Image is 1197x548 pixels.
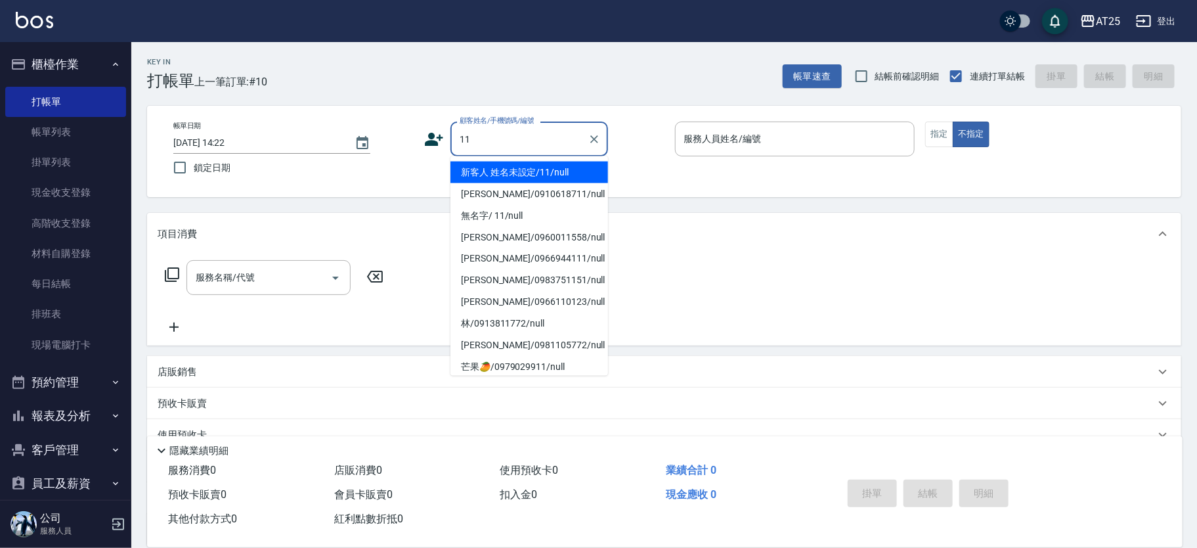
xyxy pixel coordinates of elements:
[450,270,608,292] li: [PERSON_NAME]/0983751151/null
[585,130,603,148] button: Clear
[5,208,126,239] a: 高階收支登錄
[147,356,1181,388] div: 店販銷售
[1075,8,1125,35] button: AT25
[158,397,207,411] p: 預收卡販賣
[450,162,608,183] li: 新客人 姓名未設定/11/null
[5,467,126,501] button: 員工及薪資
[147,213,1181,255] div: 項目消費
[1042,8,1068,34] button: save
[334,513,403,525] span: 紅利點數折抵 0
[5,399,126,433] button: 報表及分析
[334,464,382,476] span: 店販消費 0
[5,47,126,81] button: 櫃檯作業
[5,330,126,360] a: 現場電腦打卡
[500,488,538,501] span: 扣入金 0
[147,72,194,90] h3: 打帳單
[168,513,237,525] span: 其他付款方式 0
[169,444,229,458] p: 隱藏業績明細
[194,74,268,90] span: 上一筆訂單:#10
[5,177,126,208] a: 現金收支登錄
[173,132,341,154] input: YYYY/MM/DD hh:mm
[460,116,534,126] label: 顧客姓名/手機號碼/編號
[783,64,842,89] button: 帳單速查
[40,512,107,525] h5: 公司
[168,488,227,501] span: 預收卡販賣 0
[173,121,201,131] label: 帳單日期
[450,183,608,205] li: [PERSON_NAME]/0910618711/null
[5,117,126,147] a: 帳單列表
[5,299,126,329] a: 排班表
[147,388,1181,419] div: 預收卡販賣
[500,464,559,476] span: 使用預收卡 0
[666,464,716,476] span: 業績合計 0
[5,147,126,177] a: 掛單列表
[450,227,608,248] li: [PERSON_NAME]/0960011558/null
[325,267,346,288] button: Open
[158,227,197,241] p: 項目消費
[5,87,126,117] a: 打帳單
[158,428,207,442] p: 使用預收卡
[666,488,716,501] span: 現金應收 0
[1131,9,1181,34] button: 登出
[450,248,608,270] li: [PERSON_NAME]/0966944111/null
[970,70,1025,83] span: 連續打單結帳
[450,205,608,227] li: 無名字/ 11/null
[168,464,216,476] span: 服務消費 0
[5,433,126,467] button: 客戶管理
[875,70,940,83] span: 結帳前確認明細
[1096,13,1120,30] div: AT25
[16,12,53,28] img: Logo
[450,357,608,378] li: 芒果🥭/0979029911/null
[953,122,990,147] button: 不指定
[450,313,608,335] li: 林/0913811772/null
[5,269,126,299] a: 每日結帳
[5,365,126,400] button: 預約管理
[147,419,1181,451] div: 使用預收卡
[147,58,194,66] h2: Key In
[334,488,393,501] span: 會員卡販賣 0
[5,239,126,269] a: 材料自購登錄
[40,525,107,537] p: 服務人員
[450,335,608,357] li: [PERSON_NAME]/0981105772/null
[925,122,953,147] button: 指定
[450,292,608,313] li: [PERSON_NAME]/0966110123/null
[194,161,230,175] span: 鎖定日期
[11,511,37,537] img: Person
[158,365,197,379] p: 店販銷售
[347,127,378,159] button: Choose date, selected date is 2025-09-21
